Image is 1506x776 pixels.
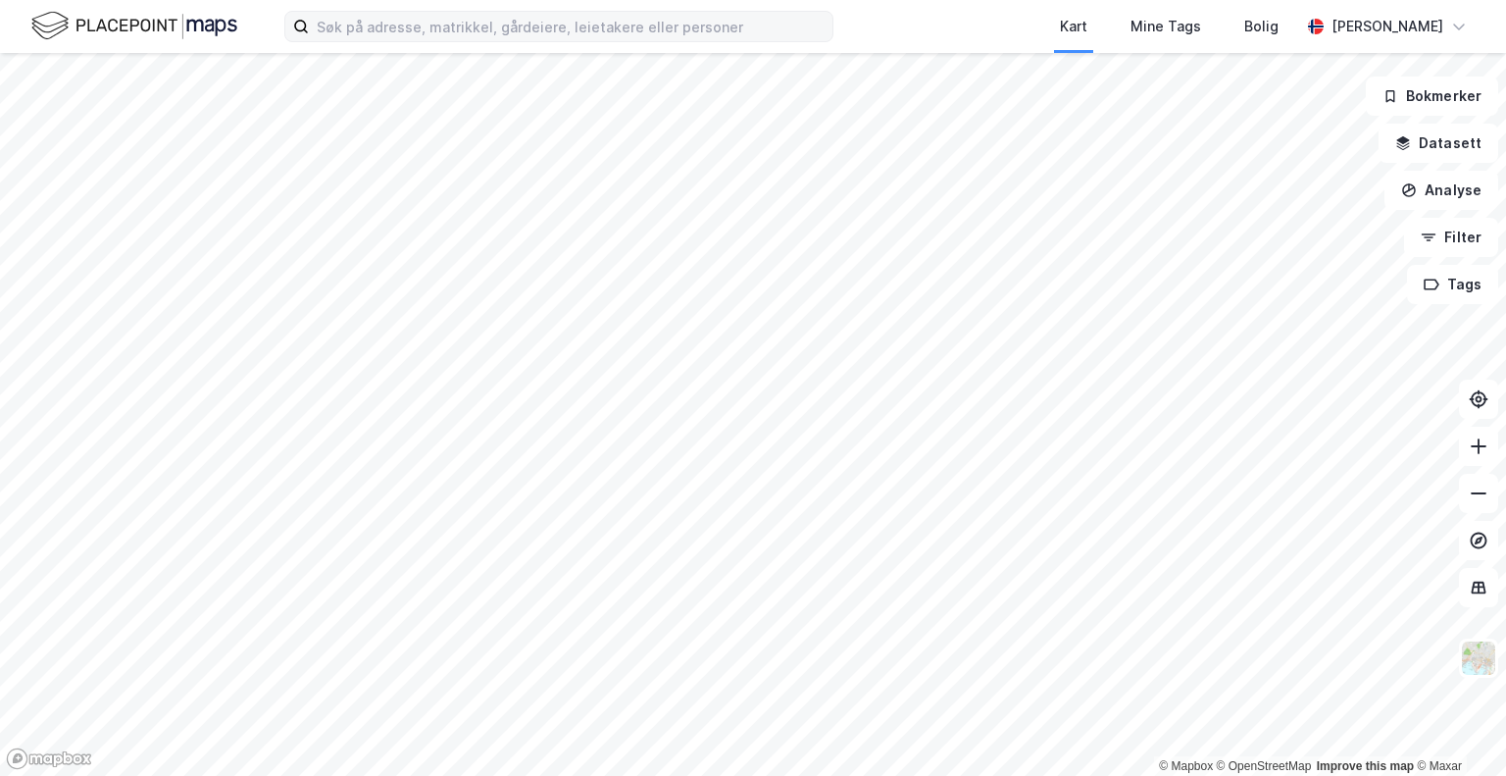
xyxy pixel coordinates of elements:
[31,9,237,43] img: logo.f888ab2527a4732fd821a326f86c7f29.svg
[1130,15,1201,38] div: Mine Tags
[1244,15,1279,38] div: Bolig
[1060,15,1087,38] div: Kart
[309,12,832,41] input: Søk på adresse, matrikkel, gårdeiere, leietakere eller personer
[1331,15,1443,38] div: [PERSON_NAME]
[1408,682,1506,776] iframe: Chat Widget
